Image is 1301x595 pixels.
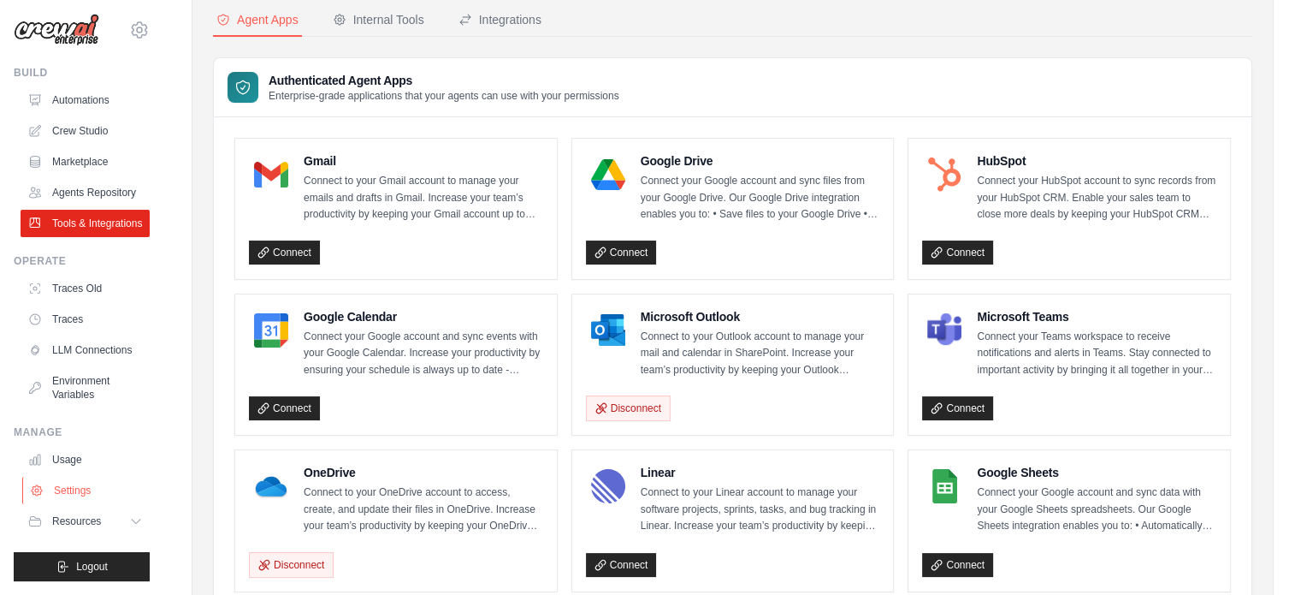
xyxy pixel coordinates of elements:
p: Connect your Google account and sync files from your Google Drive. Our Google Drive integration e... [641,173,880,223]
a: Environment Variables [21,367,150,408]
img: Microsoft Teams Logo [927,313,961,348]
button: Agent Apps [213,4,302,37]
a: Connect [586,553,657,577]
h4: Gmail [304,152,543,170]
p: Connect your Teams workspace to receive notifications and alerts in Teams. Stay connected to impo... [977,329,1216,379]
p: Connect your HubSpot account to sync records from your HubSpot CRM. Enable your sales team to clo... [977,173,1216,223]
div: Agent Apps [216,11,299,28]
a: Crew Studio [21,117,150,145]
a: Usage [21,446,150,473]
a: Connect [249,396,320,420]
a: Traces [21,306,150,333]
p: Connect to your Outlook account to manage your mail and calendar in SharePoint. Increase your tea... [641,329,880,379]
a: Connect [922,553,993,577]
a: Marketplace [21,148,150,176]
div: Manage [14,425,150,439]
a: Connect [922,396,993,420]
div: Internal Tools [333,11,424,28]
a: Settings [22,477,151,504]
h4: Microsoft Teams [977,308,1216,325]
img: Linear Logo [591,469,625,503]
h3: Authenticated Agent Apps [269,72,619,89]
p: Connect your Google account and sync data with your Google Sheets spreadsheets. Our Google Sheets... [977,485,1216,535]
img: Microsoft Outlook Logo [591,313,625,348]
button: Integrations [455,4,545,37]
span: Logout [76,560,108,574]
p: Connect your Google account and sync events with your Google Calendar. Increase your productivity... [304,329,543,379]
button: Logout [14,552,150,581]
a: LLM Connections [21,336,150,364]
span: Resources [52,515,101,528]
a: Connect [249,241,320,265]
p: Connect to your OneDrive account to access, create, and update their files in OneDrive. Increase ... [304,485,543,535]
div: Integrations [458,11,541,28]
h4: HubSpot [977,152,1216,170]
button: Internal Tools [329,4,428,37]
h4: OneDrive [304,464,543,481]
h4: Linear [641,464,880,481]
a: Tools & Integrations [21,210,150,237]
img: OneDrive Logo [254,469,288,503]
img: Google Drive Logo [591,158,625,192]
p: Enterprise-grade applications that your agents can use with your permissions [269,89,619,103]
h4: Microsoft Outlook [641,308,880,325]
a: Automations [21,86,150,114]
img: Gmail Logo [254,158,288,192]
h4: Google Drive [641,152,880,170]
a: Connect [586,241,657,265]
p: Connect to your Linear account to manage your software projects, sprints, tasks, and bug tracking... [641,485,880,535]
h4: Google Calendar [304,308,543,325]
div: Operate [14,254,150,268]
img: Google Calendar Logo [254,313,288,348]
div: Build [14,66,150,80]
img: HubSpot Logo [927,158,961,192]
a: Agents Repository [21,179,150,206]
a: Connect [922,241,993,265]
h4: Google Sheets [977,464,1216,481]
img: Logo [14,14,99,46]
p: Connect to your Gmail account to manage your emails and drafts in Gmail. Increase your team’s pro... [304,173,543,223]
img: Google Sheets Logo [927,469,961,503]
button: Resources [21,508,150,535]
a: Traces Old [21,275,150,302]
button: Disconnect [586,396,671,421]
button: Disconnect [249,552,334,578]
